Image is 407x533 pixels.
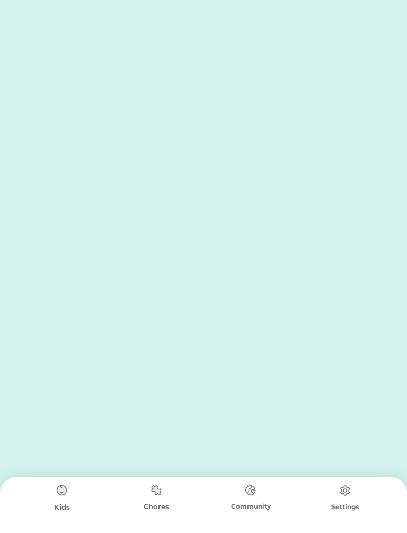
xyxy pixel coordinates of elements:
[51,480,73,501] img: type%3Dchores%2C%20state%3Ddefault.svg
[203,502,298,511] div: Community
[109,502,203,512] div: Chores
[146,480,167,501] img: type%3Dchores%2C%20state%3Ddefault.svg
[334,480,356,501] img: type%3Dchores%2C%20state%3Ddefault.svg
[15,502,109,513] div: Kids
[298,502,392,512] div: Settings
[240,480,261,501] img: type%3Dchores%2C%20state%3Ddefault.svg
